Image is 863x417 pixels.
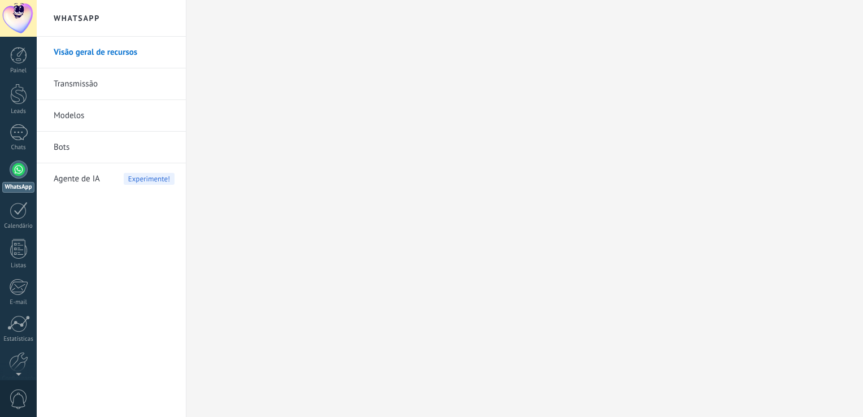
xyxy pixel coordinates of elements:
span: Experimente! [124,173,175,185]
div: Estatísticas [2,336,35,343]
li: Visão geral de recursos [37,37,186,68]
div: Leads [2,108,35,115]
div: Calendário [2,223,35,230]
li: Modelos [37,100,186,132]
li: Transmissão [37,68,186,100]
a: Bots [54,132,175,163]
a: Agente de IAExperimente! [54,163,175,195]
li: Bots [37,132,186,163]
div: WhatsApp [2,182,34,193]
li: Agente de IA [37,163,186,194]
a: Visão geral de recursos [54,37,175,68]
a: Transmissão [54,68,175,100]
span: Agente de IA [54,163,100,195]
div: Painel [2,67,35,75]
div: E-mail [2,299,35,306]
a: Modelos [54,100,175,132]
div: Chats [2,144,35,151]
div: Listas [2,262,35,270]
